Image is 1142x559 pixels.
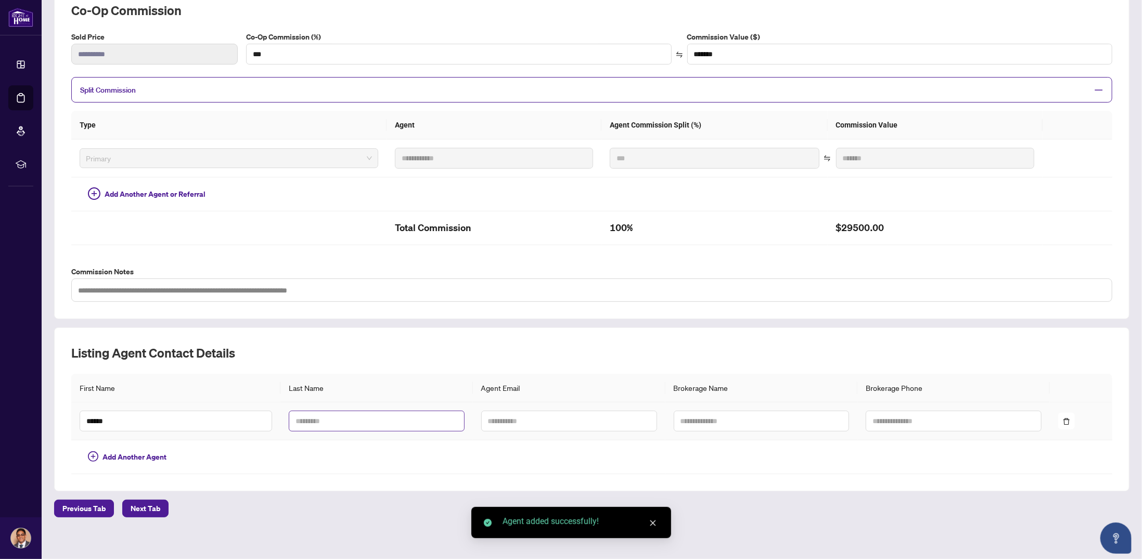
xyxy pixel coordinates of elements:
[105,188,206,200] span: Add Another Agent or Referral
[484,519,492,527] span: check-circle
[71,2,1112,19] h2: Co-op Commission
[1100,523,1132,554] button: Open asap
[131,500,160,517] span: Next Tab
[88,451,98,462] span: plus-circle
[387,111,602,139] th: Agent
[473,374,665,402] th: Agent Email
[280,374,473,402] th: Last Name
[71,31,238,43] label: Sold Price
[54,500,114,517] button: Previous Tab
[71,374,280,402] th: First Name
[647,517,659,529] a: Close
[71,345,1112,361] h2: Listing Agent Contact Details
[62,500,106,517] span: Previous Tab
[503,515,659,528] div: Agent added successfully!
[601,111,827,139] th: Agent Commission Split (%)
[665,374,858,402] th: Brokerage Name
[649,519,657,527] span: close
[71,111,387,139] th: Type
[1063,418,1070,425] span: delete
[836,220,1035,236] h2: $29500.00
[71,77,1112,103] div: Split Commission
[395,220,594,236] h2: Total Commission
[80,85,136,95] span: Split Commission
[86,150,372,166] span: Primary
[687,31,1112,43] label: Commission Value ($)
[11,528,31,548] img: Profile Icon
[102,451,166,463] span: Add Another Agent
[71,266,1112,277] label: Commission Notes
[80,449,175,465] button: Add Another Agent
[88,187,100,200] span: plus-circle
[122,500,169,517] button: Next Tab
[857,374,1050,402] th: Brokerage Phone
[8,8,33,27] img: logo
[824,155,831,162] span: swap
[676,51,683,58] span: swap
[610,220,819,236] h2: 100%
[1094,85,1103,95] span: minus
[246,31,671,43] label: Co-Op Commission (%)
[828,111,1043,139] th: Commission Value
[80,186,214,202] button: Add Another Agent or Referral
